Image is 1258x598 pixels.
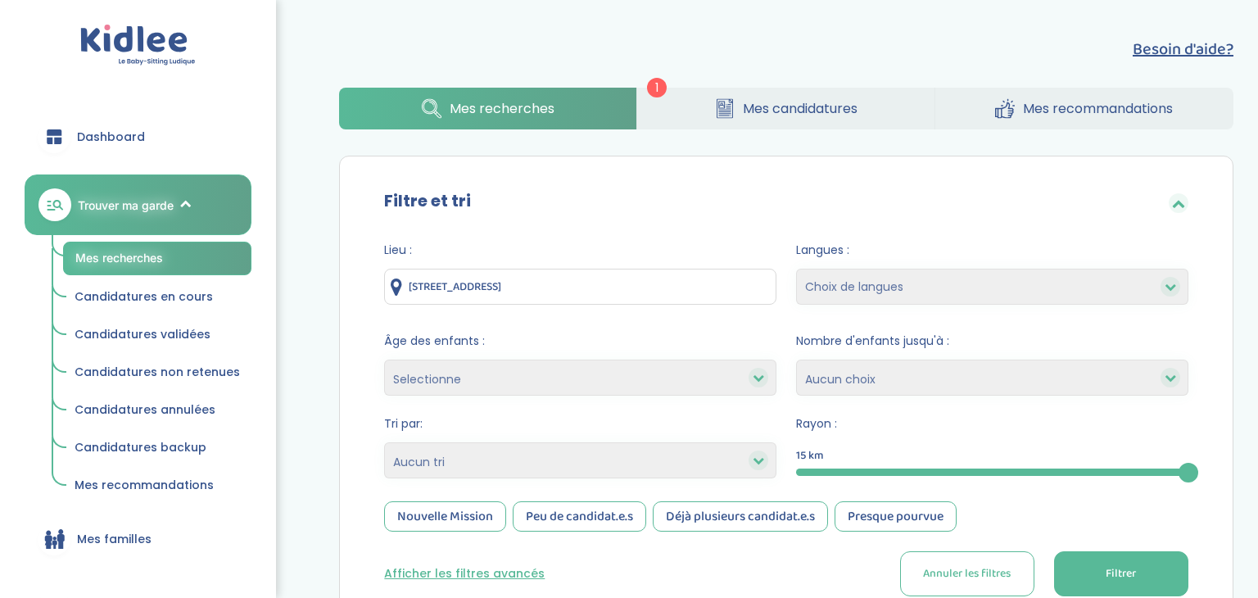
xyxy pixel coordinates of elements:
[75,251,163,265] span: Mes recherches
[63,242,251,275] a: Mes recherches
[647,78,667,97] span: 1
[923,565,1011,582] span: Annuler les filtres
[339,88,636,129] a: Mes recherches
[384,333,776,350] span: Âge des enfants :
[75,439,206,455] span: Candidatures backup
[1106,565,1136,582] span: Filtrer
[384,501,506,532] div: Nouvelle Mission
[77,531,152,548] span: Mes familles
[796,415,1188,433] span: Rayon :
[1023,98,1173,119] span: Mes recommandations
[63,282,251,313] a: Candidatures en cours
[77,129,145,146] span: Dashboard
[25,107,251,166] a: Dashboard
[835,501,957,532] div: Presque pourvue
[25,174,251,235] a: Trouver ma garde
[75,477,214,493] span: Mes recommandations
[384,565,545,582] button: Afficher les filtres avancés
[63,433,251,464] a: Candidatures backup
[513,501,646,532] div: Peu de candidat.e.s
[75,326,210,342] span: Candidatures validées
[63,357,251,388] a: Candidatures non retenues
[25,510,251,569] a: Mes familles
[796,447,824,464] span: 15 km
[75,401,215,418] span: Candidatures annulées
[384,269,776,305] input: Ville ou code postale
[900,551,1034,596] button: Annuler les filtres
[75,288,213,305] span: Candidatures en cours
[63,395,251,426] a: Candidatures annulées
[796,333,1188,350] span: Nombre d'enfants jusqu'à :
[78,197,174,214] span: Trouver ma garde
[1133,37,1233,61] button: Besoin d'aide?
[653,501,828,532] div: Déjà plusieurs candidat.e.s
[63,470,251,501] a: Mes recommandations
[935,88,1233,129] a: Mes recommandations
[384,242,776,259] span: Lieu :
[1054,551,1188,596] button: Filtrer
[63,319,251,351] a: Candidatures validées
[743,98,858,119] span: Mes candidatures
[384,188,471,213] label: Filtre et tri
[796,242,1188,259] span: Langues :
[384,415,776,433] span: Tri par:
[75,364,240,380] span: Candidatures non retenues
[80,25,196,66] img: logo.svg
[637,88,934,129] a: Mes candidatures
[450,98,554,119] span: Mes recherches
